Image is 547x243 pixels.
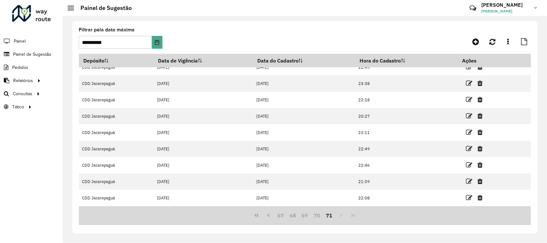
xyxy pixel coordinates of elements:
[253,54,355,67] th: Data do Cadastro
[253,92,355,108] td: [DATE]
[478,128,483,137] a: Excluir
[478,112,483,120] a: Excluir
[13,90,32,97] span: Consultas
[154,92,253,108] td: [DATE]
[355,173,458,190] td: 21:59
[79,92,154,108] td: CDD Jacarepaguá
[79,141,154,157] td: CDD Jacarepaguá
[466,161,473,169] a: Editar
[466,95,473,104] a: Editar
[355,190,458,206] td: 22:08
[253,141,355,157] td: [DATE]
[466,79,473,88] a: Editar
[355,124,458,141] td: 23:11
[466,128,473,137] a: Editar
[74,4,132,12] h2: Painel de Sugestão
[154,108,253,124] td: [DATE]
[481,8,529,14] span: [PERSON_NAME]
[13,77,33,84] span: Relatórios
[154,190,253,206] td: [DATE]
[253,124,355,141] td: [DATE]
[478,144,483,153] a: Excluir
[79,108,154,124] td: CDD Jacarepaguá
[478,95,483,104] a: Excluir
[466,1,480,15] a: Contato Rápido
[355,54,458,67] th: Hora do Cadastro
[466,177,473,186] a: Editar
[287,209,299,222] button: 68
[355,75,458,92] td: 23:38
[12,104,24,110] span: Tático
[79,75,154,92] td: CDD Jacarepaguá
[253,173,355,190] td: [DATE]
[12,64,28,71] span: Pedidos
[311,209,323,222] button: 70
[478,177,483,186] a: Excluir
[466,144,473,153] a: Editar
[355,157,458,173] td: 22:46
[355,141,458,157] td: 22:49
[152,36,162,49] button: Choose Date
[79,124,154,141] td: CDD Jacarepaguá
[79,190,154,206] td: CDD Jacarepaguá
[13,51,51,58] span: Painel de Sugestão
[466,193,473,202] a: Editar
[154,124,253,141] td: [DATE]
[154,54,253,67] th: Data de Vigência
[275,209,287,222] button: 67
[458,54,496,67] th: Ações
[253,157,355,173] td: [DATE]
[323,209,335,222] button: 71
[79,26,135,34] label: Filtrar pela data máxima
[79,173,154,190] td: CDD Jacarepaguá
[478,193,483,202] a: Excluir
[355,108,458,124] td: 20:27
[299,209,311,222] button: 69
[154,173,253,190] td: [DATE]
[14,38,26,45] span: Painel
[253,75,355,92] td: [DATE]
[79,157,154,173] td: CDD Jacarepaguá
[154,141,253,157] td: [DATE]
[251,209,263,222] button: First Page
[478,79,483,88] a: Excluir
[154,75,253,92] td: [DATE]
[466,112,473,120] a: Editar
[154,157,253,173] td: [DATE]
[253,190,355,206] td: [DATE]
[481,2,529,8] h3: [PERSON_NAME]
[79,54,154,67] th: Depósito
[478,161,483,169] a: Excluir
[263,209,275,222] button: Previous Page
[355,92,458,108] td: 22:18
[253,108,355,124] td: [DATE]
